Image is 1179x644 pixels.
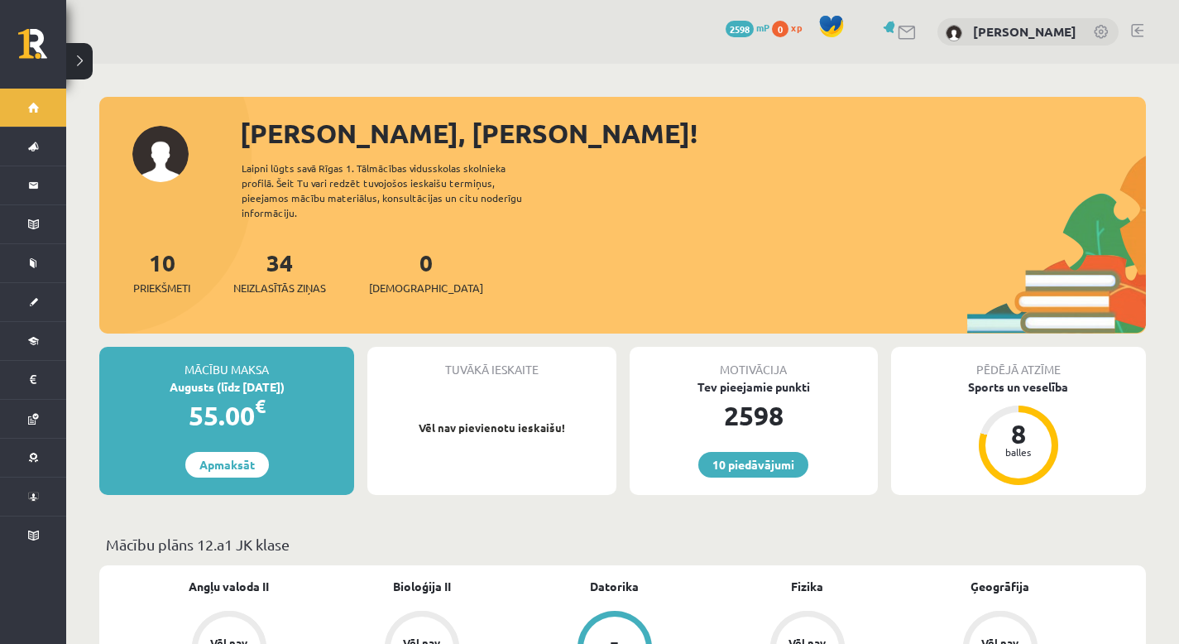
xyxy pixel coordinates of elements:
p: Vēl nav pievienotu ieskaišu! [376,420,607,436]
div: [PERSON_NAME], [PERSON_NAME]! [240,113,1146,153]
div: 55.00 [99,396,354,435]
div: Tev pieejamie punkti [630,378,878,396]
span: mP [756,21,769,34]
div: balles [994,447,1043,457]
img: Daniela Kukina [946,25,962,41]
span: Neizlasītās ziņas [233,280,326,296]
div: Laipni lūgts savā Rīgas 1. Tālmācības vidusskolas skolnieka profilā. Šeit Tu vari redzēt tuvojošo... [242,161,551,220]
a: Angļu valoda II [189,578,269,595]
a: 10 piedāvājumi [698,452,808,478]
span: xp [791,21,802,34]
div: Pēdējā atzīme [891,347,1146,378]
div: Tuvākā ieskaite [367,347,616,378]
div: 2598 [630,396,878,435]
span: [DEMOGRAPHIC_DATA] [369,280,483,296]
a: Bioloģija II [393,578,451,595]
a: 34Neizlasītās ziņas [233,248,326,296]
a: Fizika [791,578,823,595]
a: Apmaksāt [185,452,269,478]
a: Sports un veselība 8 balles [891,378,1146,488]
div: Sports un veselība [891,378,1146,396]
a: 10Priekšmeti [133,248,190,296]
div: Augusts (līdz [DATE]) [99,378,354,396]
p: Mācību plāns 12.a1 JK klase [106,533,1139,555]
a: 0 xp [772,21,810,34]
a: 0[DEMOGRAPHIC_DATA] [369,248,483,296]
span: Priekšmeti [133,280,190,296]
a: 2598 mP [726,21,769,34]
div: 8 [994,421,1043,447]
span: 0 [772,21,788,37]
span: € [255,394,266,418]
div: Mācību maksa [99,347,354,378]
div: Motivācija [630,347,878,378]
a: [PERSON_NAME] [973,23,1076,40]
span: 2598 [726,21,754,37]
a: Rīgas 1. Tālmācības vidusskola [18,29,66,70]
a: Ģeogrāfija [971,578,1029,595]
a: Datorika [590,578,639,595]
